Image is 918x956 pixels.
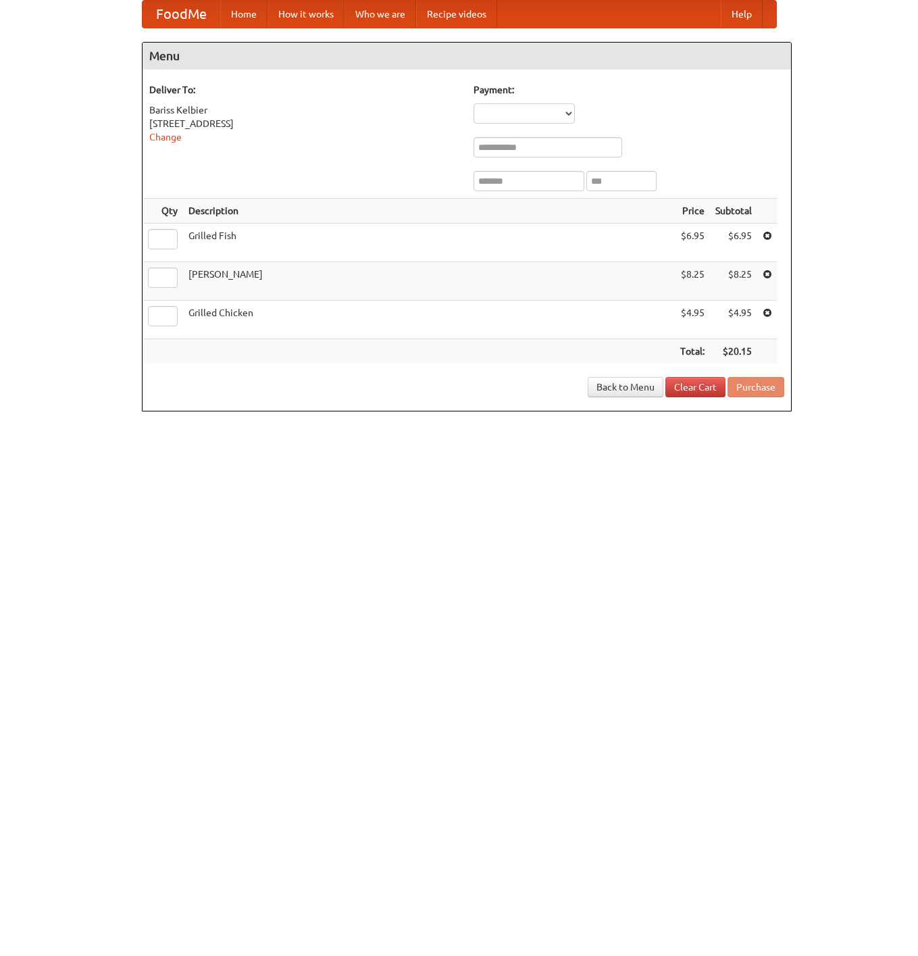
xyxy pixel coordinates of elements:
[149,117,460,130] div: [STREET_ADDRESS]
[721,1,763,28] a: Help
[675,262,710,301] td: $8.25
[710,262,757,301] td: $8.25
[710,199,757,224] th: Subtotal
[710,301,757,339] td: $4.95
[710,339,757,364] th: $20.15
[267,1,345,28] a: How it works
[143,199,183,224] th: Qty
[143,1,220,28] a: FoodMe
[149,132,182,143] a: Change
[183,262,675,301] td: [PERSON_NAME]
[675,224,710,262] td: $6.95
[149,103,460,117] div: Bariss Kelbier
[149,83,460,97] h5: Deliver To:
[728,377,784,397] button: Purchase
[416,1,497,28] a: Recipe videos
[143,43,791,70] h4: Menu
[183,301,675,339] td: Grilled Chicken
[665,377,725,397] a: Clear Cart
[675,199,710,224] th: Price
[588,377,663,397] a: Back to Menu
[675,339,710,364] th: Total:
[183,224,675,262] td: Grilled Fish
[474,83,784,97] h5: Payment:
[220,1,267,28] a: Home
[675,301,710,339] td: $4.95
[183,199,675,224] th: Description
[710,224,757,262] td: $6.95
[345,1,416,28] a: Who we are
